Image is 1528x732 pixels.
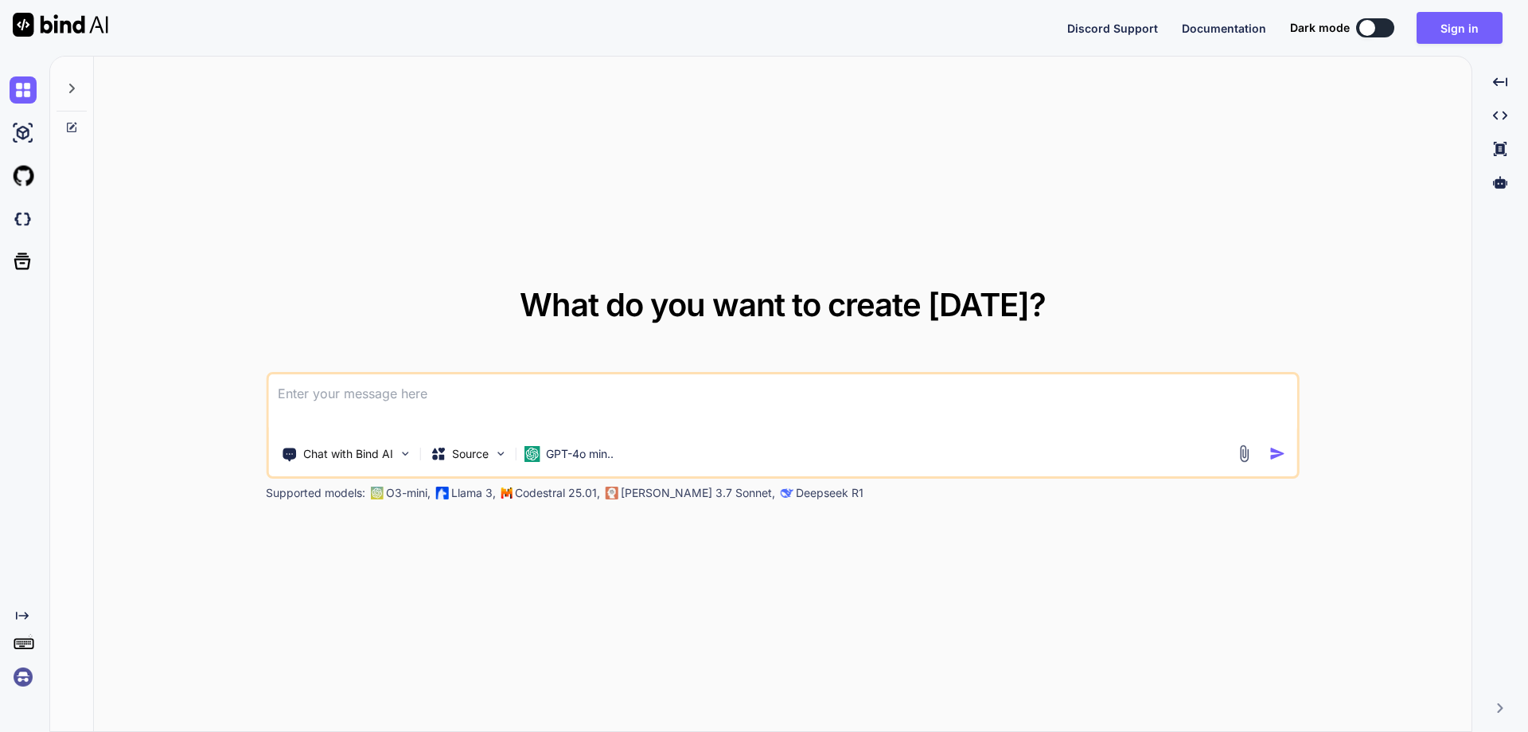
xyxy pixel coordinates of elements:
[435,487,448,499] img: Llama2
[303,446,393,462] p: Chat with Bind AI
[621,485,775,501] p: [PERSON_NAME] 3.7 Sonnet,
[524,446,540,462] img: GPT-4o mini
[796,485,863,501] p: Deepseek R1
[605,487,618,499] img: claude
[520,285,1046,324] span: What do you want to create [DATE]?
[452,446,489,462] p: Source
[370,487,383,499] img: GPT-4
[398,447,411,460] img: Pick Tools
[10,119,37,147] img: ai-studio
[10,206,37,233] img: darkCloudIdeIcon
[780,487,793,499] img: claude
[1067,20,1158,37] button: Discord Support
[13,13,108,37] img: Bind AI
[501,487,512,499] img: Mistral-AI
[1182,20,1266,37] button: Documentation
[386,485,431,501] p: O3-mini,
[1290,20,1350,36] span: Dark mode
[451,485,496,501] p: Llama 3,
[1269,445,1286,462] img: icon
[266,485,365,501] p: Supported models:
[515,485,600,501] p: Codestral 25.01,
[1182,22,1266,35] span: Documentation
[1417,12,1503,44] button: Sign in
[10,663,37,691] img: signin
[1235,444,1253,463] img: attachment
[493,447,507,460] img: Pick Models
[1067,22,1158,35] span: Discord Support
[546,446,614,462] p: GPT-4o min..
[10,162,37,190] img: githubLight
[10,76,37,104] img: chat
